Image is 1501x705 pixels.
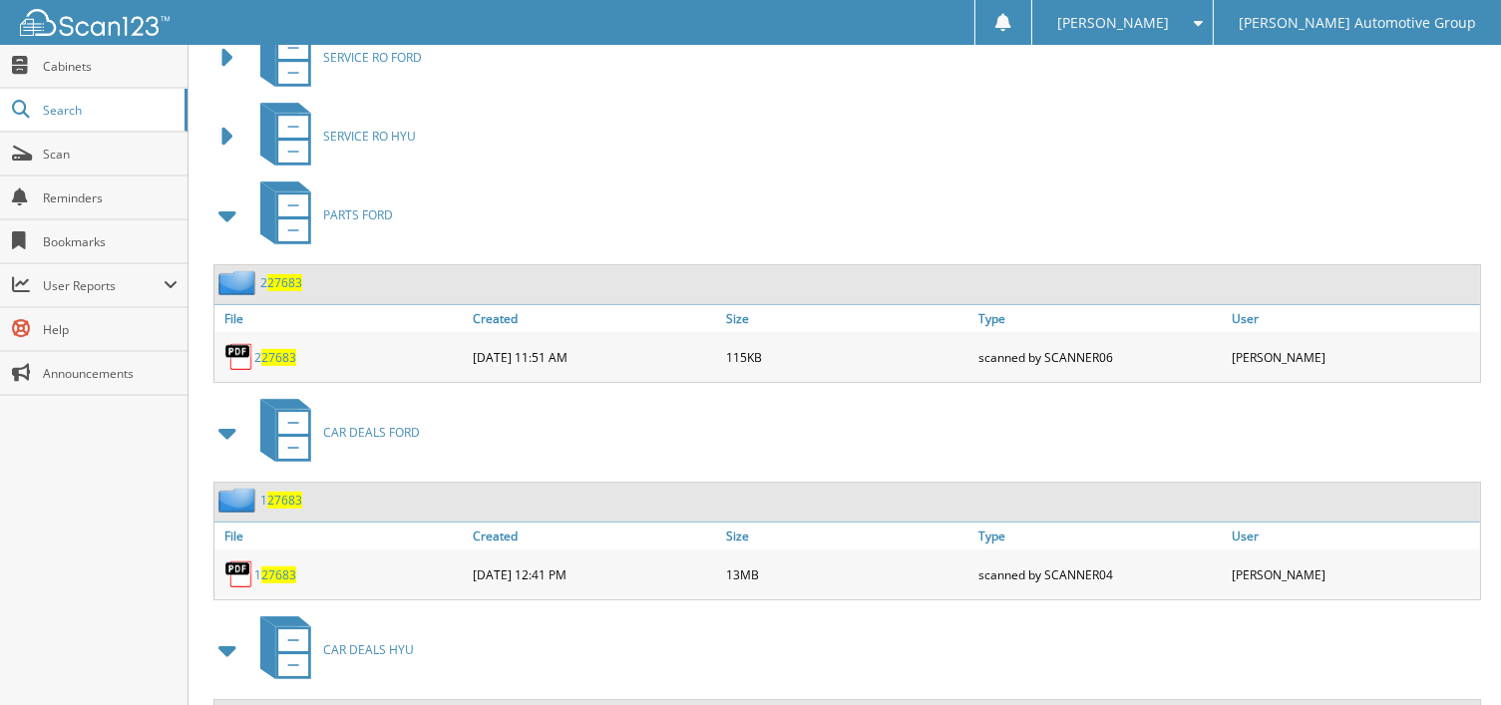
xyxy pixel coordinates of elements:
[323,128,416,145] span: SERVICE RO HYU
[248,610,414,689] a: CAR DEALS HYU
[214,523,468,549] a: File
[721,337,974,377] div: 115KB
[218,488,260,513] img: folder2.png
[43,277,164,294] span: User Reports
[254,566,296,583] a: 127683
[973,554,1227,594] div: scanned by SCANNER04
[248,97,416,176] a: SERVICE RO HYU
[1227,337,1480,377] div: [PERSON_NAME]
[20,9,170,36] img: scan123-logo-white.svg
[721,554,974,594] div: 13MB
[260,274,302,291] a: 227683
[43,365,178,382] span: Announcements
[254,349,296,366] a: 227683
[721,305,974,332] a: Size
[218,270,260,295] img: folder2.png
[1401,609,1501,705] iframe: Chat Widget
[224,559,254,589] img: PDF.png
[43,321,178,338] span: Help
[973,337,1227,377] div: scanned by SCANNER06
[468,523,721,549] a: Created
[43,146,178,163] span: Scan
[468,305,721,332] a: Created
[1227,554,1480,594] div: [PERSON_NAME]
[1227,523,1480,549] a: User
[721,523,974,549] a: Size
[323,641,414,658] span: CAR DEALS HYU
[267,274,302,291] span: 27683
[973,305,1227,332] a: Type
[323,49,422,66] span: SERVICE RO FORD
[323,424,420,441] span: CAR DEALS FORD
[214,305,468,332] a: File
[248,393,420,472] a: CAR DEALS FORD
[267,492,302,509] span: 27683
[43,102,175,119] span: Search
[43,58,178,75] span: Cabinets
[1227,305,1480,332] a: User
[43,233,178,250] span: Bookmarks
[248,176,393,254] a: PARTS FORD
[468,337,721,377] div: [DATE] 11:51 AM
[260,492,302,509] a: 127683
[1239,17,1476,29] span: [PERSON_NAME] Automotive Group
[1057,17,1169,29] span: [PERSON_NAME]
[468,554,721,594] div: [DATE] 12:41 PM
[323,206,393,223] span: PARTS FORD
[973,523,1227,549] a: Type
[224,342,254,372] img: PDF.png
[248,18,422,97] a: SERVICE RO FORD
[43,189,178,206] span: Reminders
[261,349,296,366] span: 27683
[261,566,296,583] span: 27683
